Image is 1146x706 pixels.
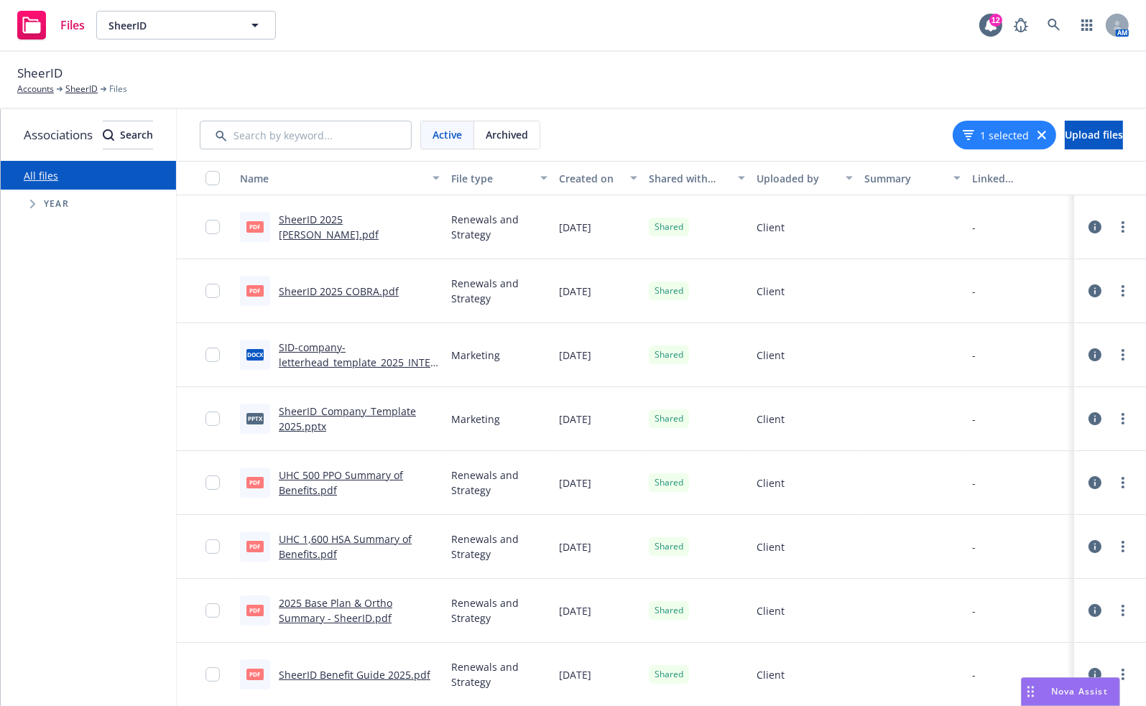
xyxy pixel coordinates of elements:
a: SheerID_Company_Template 2025.pptx [279,404,416,433]
div: - [972,667,976,682]
span: Client [757,475,785,491]
button: Summary [859,161,966,195]
div: Created on [559,171,621,186]
a: SheerID 2025 COBRA.pdf [279,284,399,298]
a: more [1114,410,1132,427]
span: Client [757,220,785,235]
span: Renewals and Strategy [451,468,547,498]
a: 2025 Base Plan & Ortho Summary - SheerID.pdf [279,596,392,625]
input: Toggle Row Selected [205,348,220,362]
span: Client [757,539,785,554]
button: Shared with client [643,161,751,195]
a: more [1114,602,1132,619]
div: Linked associations [972,171,1068,186]
a: UHC 500 PPO Summary of Benefits.pdf [279,468,403,497]
span: Active [433,127,462,142]
span: SheerID [108,18,233,33]
div: Name [240,171,424,186]
input: Toggle Row Selected [205,220,220,234]
span: [DATE] [559,539,591,554]
div: - [972,220,976,235]
span: pdf [246,477,264,488]
button: Upload files [1065,121,1123,149]
a: more [1114,474,1132,491]
div: File type [451,171,532,186]
a: SheerID Benefit Guide 2025.pdf [279,668,430,682]
button: Created on [553,161,643,195]
button: File type [445,161,553,195]
span: [DATE] [559,412,591,427]
span: [DATE] [559,667,591,682]
div: Summary [864,171,945,186]
button: Uploaded by [751,161,859,195]
span: Associations [24,126,93,144]
a: SID-company-letterhead_template_2025_INTERNAL-USE-ONLY.docx [279,340,437,384]
span: Upload files [1065,128,1123,141]
a: more [1114,666,1132,683]
span: Marketing [451,412,500,427]
input: Toggle Row Selected [205,284,220,298]
span: Client [757,603,785,618]
div: Shared with client [649,171,729,186]
input: Search by keyword... [200,121,412,149]
input: Toggle Row Selected [205,475,220,490]
span: Shared [655,668,683,681]
span: Nova Assist [1051,685,1108,697]
div: Uploaded by [757,171,837,186]
span: [DATE] [559,284,591,299]
a: more [1114,282,1132,299]
span: Client [757,667,785,682]
button: Linked associations [966,161,1074,195]
span: pdf [246,669,264,679]
span: Year [44,200,69,208]
span: Client [757,284,785,299]
span: pptx [246,413,264,424]
a: more [1114,538,1132,555]
a: SheerID 2025 [PERSON_NAME].pdf [279,213,379,241]
span: Renewals and Strategy [451,531,547,562]
span: Client [757,412,785,427]
span: pdf [246,605,264,616]
div: - [972,412,976,427]
span: [DATE] [559,475,591,491]
a: Files [11,5,91,45]
input: Toggle Row Selected [205,603,220,618]
svg: Search [103,129,114,141]
span: pdf [246,541,264,552]
span: Shared [655,476,683,489]
div: 12 [989,14,1002,27]
span: Shared [655,284,683,297]
button: Nova Assist [1021,677,1120,706]
a: more [1114,346,1132,363]
div: - [972,539,976,554]
span: Files [60,19,85,31]
span: Shared [655,220,683,233]
div: Tree Example [1,190,176,218]
span: Archived [486,127,528,142]
span: Shared [655,540,683,553]
span: Marketing [451,348,500,363]
div: - [972,603,976,618]
button: 1 selected [963,128,1029,143]
div: - [972,284,976,299]
a: Report a Bug [1007,11,1035,40]
span: Shared [655,412,683,425]
a: All files [24,169,58,182]
button: SearchSearch [103,121,153,149]
button: Name [234,161,445,195]
button: SheerID [96,11,276,40]
input: Toggle Row Selected [205,412,220,426]
input: Toggle Row Selected [205,539,220,554]
div: - [972,475,976,491]
span: Client [757,348,785,363]
a: SheerID [65,83,98,96]
span: Shared [655,348,683,361]
span: [DATE] [559,348,591,363]
div: - [972,348,976,363]
a: Search [1040,11,1068,40]
span: Renewals and Strategy [451,212,547,242]
a: Accounts [17,83,54,96]
input: Select all [205,171,220,185]
span: Renewals and Strategy [451,659,547,689]
span: [DATE] [559,220,591,235]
